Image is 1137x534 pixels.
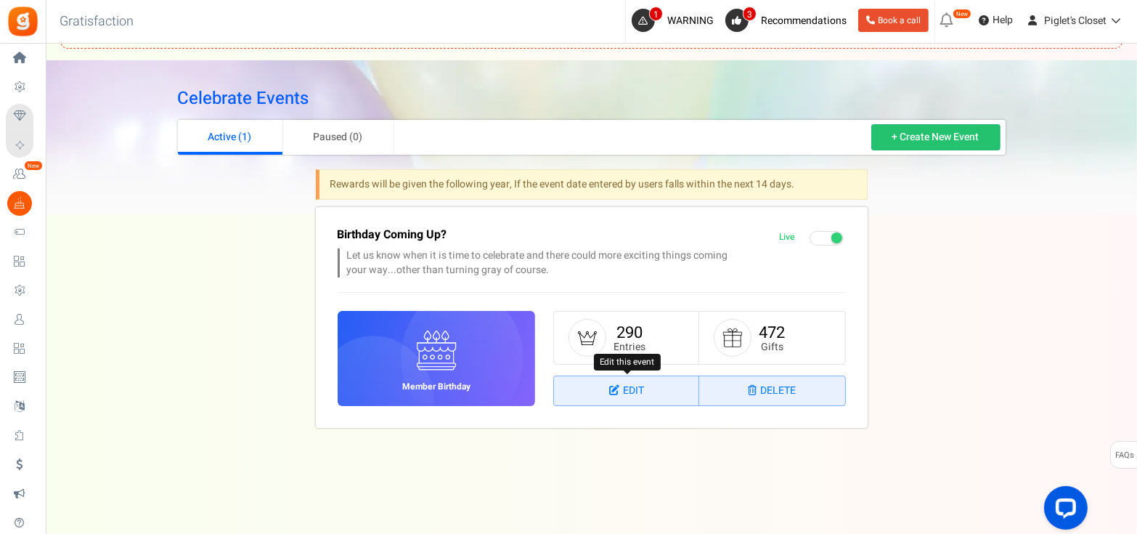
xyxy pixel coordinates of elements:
[1044,13,1107,28] span: Piglet's Closet
[6,162,39,187] a: New
[24,161,43,171] em: New
[649,7,663,21] span: 1
[953,9,971,19] em: New
[391,382,481,392] h6: Member Birthday
[973,9,1019,32] a: Help
[725,9,852,32] a: 3 Recommendations
[989,13,1013,28] span: Help
[616,321,643,344] a: 290
[699,376,844,405] a: Delete
[759,321,785,344] a: 472
[44,7,150,36] h3: Gratisfaction
[614,341,645,352] small: Entries
[667,13,714,28] span: WARNING
[338,248,744,278] p: Let us know when it is time to celebrate and there could more exciting things coming your way...o...
[283,120,394,155] a: Paused (0)
[1114,442,1134,469] span: FAQs
[178,89,1006,108] h2: Celebrate Events
[178,120,283,155] a: Active (1)
[338,229,744,242] h3: Birthday Coming Up?
[7,5,39,38] img: Gratisfaction
[871,124,1001,150] a: + Create New Event
[761,13,847,28] span: Recommendations
[632,9,720,32] a: 1 WARNING
[780,231,795,243] span: Live
[594,354,661,371] div: Edit this event
[554,376,699,405] a: Edit
[743,7,757,21] span: 3
[316,169,868,200] div: Rewards will be given the following year, If the event date entered by users falls within the nex...
[858,9,929,32] a: Book a call
[759,341,785,352] small: Gifts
